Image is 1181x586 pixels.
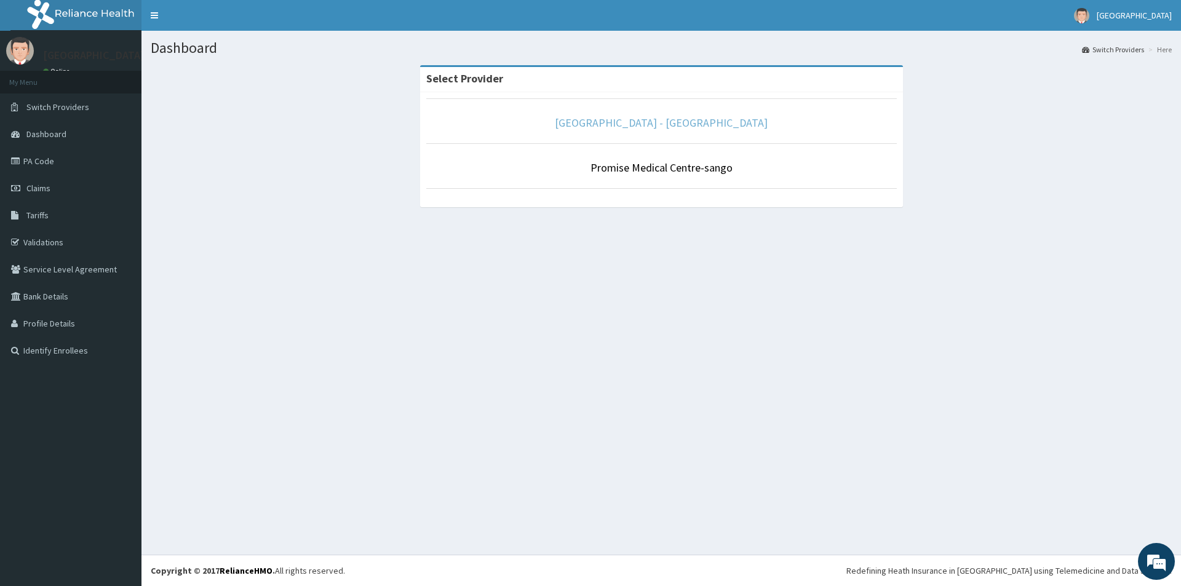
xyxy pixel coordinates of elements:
[43,50,145,61] p: [GEOGRAPHIC_DATA]
[590,160,733,175] a: Promise Medical Centre-sango
[1145,44,1172,55] li: Here
[26,101,89,113] span: Switch Providers
[151,565,275,576] strong: Copyright © 2017 .
[1074,8,1089,23] img: User Image
[26,183,50,194] span: Claims
[26,210,49,221] span: Tariffs
[555,116,768,130] a: [GEOGRAPHIC_DATA] - [GEOGRAPHIC_DATA]
[141,555,1181,586] footer: All rights reserved.
[846,564,1172,577] div: Redefining Heath Insurance in [GEOGRAPHIC_DATA] using Telemedicine and Data Science!
[151,40,1172,56] h1: Dashboard
[26,129,66,140] span: Dashboard
[1097,10,1172,21] span: [GEOGRAPHIC_DATA]
[426,71,503,85] strong: Select Provider
[6,37,34,65] img: User Image
[43,67,73,76] a: Online
[220,565,272,576] a: RelianceHMO
[1082,44,1144,55] a: Switch Providers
